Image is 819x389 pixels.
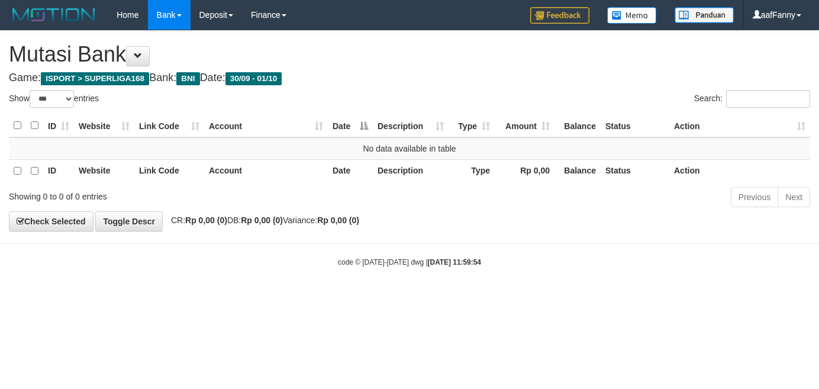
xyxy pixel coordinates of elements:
[41,72,149,85] span: ISPORT > SUPERLIGA168
[225,72,282,85] span: 30/09 - 01/10
[669,114,810,137] th: Action: activate to sort column ascending
[317,216,359,225] strong: Rp 0,00 (0)
[601,159,669,182] th: Status
[134,159,204,182] th: Link Code
[30,90,74,108] select: Showentries
[74,114,134,137] th: Website: activate to sort column ascending
[9,211,93,232] a: Check Selected
[9,137,810,160] td: No data available in table
[373,114,449,137] th: Description: activate to sort column ascending
[328,159,373,182] th: Date
[43,159,74,182] th: ID
[731,187,778,207] a: Previous
[165,216,359,225] span: CR: DB: Variance:
[185,216,227,225] strong: Rp 0,00 (0)
[9,186,333,202] div: Showing 0 to 0 of 0 entries
[495,159,554,182] th: Rp 0,00
[428,258,481,266] strong: [DATE] 11:59:54
[9,6,99,24] img: MOTION_logo.png
[43,114,74,137] th: ID: activate to sort column ascending
[241,216,283,225] strong: Rp 0,00 (0)
[9,90,99,108] label: Show entries
[176,72,199,85] span: BNI
[204,159,328,182] th: Account
[607,7,657,24] img: Button%20Memo.svg
[95,211,163,232] a: Toggle Descr
[554,114,601,137] th: Balance
[554,159,601,182] th: Balance
[778,187,810,207] a: Next
[601,114,669,137] th: Status
[449,114,495,137] th: Type: activate to sort column ascending
[9,43,810,66] h1: Mutasi Bank
[74,159,134,182] th: Website
[9,72,810,84] h4: Game: Bank: Date:
[204,114,328,137] th: Account: activate to sort column ascending
[373,159,449,182] th: Description
[669,159,810,182] th: Action
[530,7,589,24] img: Feedback.jpg
[726,90,810,108] input: Search:
[338,258,481,266] small: code © [DATE]-[DATE] dwg |
[675,7,734,23] img: panduan.png
[328,114,373,137] th: Date: activate to sort column descending
[449,159,495,182] th: Type
[134,114,204,137] th: Link Code: activate to sort column ascending
[495,114,554,137] th: Amount: activate to sort column ascending
[694,90,810,108] label: Search:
